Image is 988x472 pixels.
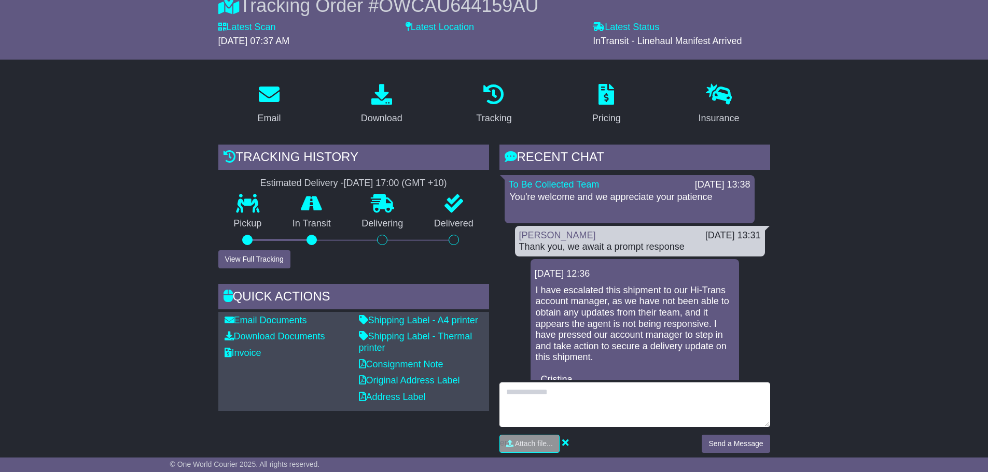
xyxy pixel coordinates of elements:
a: Insurance [692,80,746,129]
a: Pricing [586,80,628,129]
p: Delivered [419,218,489,230]
label: Latest Scan [218,22,276,33]
a: Shipping Label - Thermal printer [359,331,472,353]
div: RECENT CHAT [499,145,770,173]
a: Download [354,80,409,129]
label: Latest Location [406,22,474,33]
a: Email [251,80,287,129]
a: Invoice [225,348,261,358]
div: [DATE] 17:00 (GMT +10) [344,178,447,189]
button: View Full Tracking [218,250,290,268]
div: Download [361,111,402,125]
a: [PERSON_NAME] [519,230,596,240]
a: Email Documents [225,315,307,325]
div: Insurance [699,111,740,125]
div: [DATE] 13:38 [695,179,750,191]
div: Email [257,111,281,125]
div: [DATE] 12:36 [535,268,735,280]
p: You're welcome and we appreciate your patience [510,192,749,203]
a: To Be Collected Team [509,179,600,190]
button: Send a Message [702,435,770,453]
label: Latest Status [593,22,659,33]
span: © One World Courier 2025. All rights reserved. [170,460,320,468]
div: Pricing [592,111,621,125]
div: Quick Actions [218,284,489,312]
div: Tracking [476,111,511,125]
p: Delivering [346,218,419,230]
div: Estimated Delivery - [218,178,489,189]
p: I have escalated this shipment to our Hi-Trans account manager, as we have not been able to obtai... [536,285,734,385]
a: Tracking [469,80,518,129]
p: Pickup [218,218,277,230]
a: Original Address Label [359,375,460,385]
p: In Transit [277,218,346,230]
a: Address Label [359,392,426,402]
a: Download Documents [225,331,325,341]
span: InTransit - Linehaul Manifest Arrived [593,36,742,46]
a: Consignment Note [359,359,443,369]
div: Tracking history [218,145,489,173]
span: [DATE] 07:37 AM [218,36,290,46]
div: [DATE] 13:31 [705,230,761,241]
div: Thank you, we await a prompt response [519,241,761,253]
a: Shipping Label - A4 printer [359,315,478,325]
